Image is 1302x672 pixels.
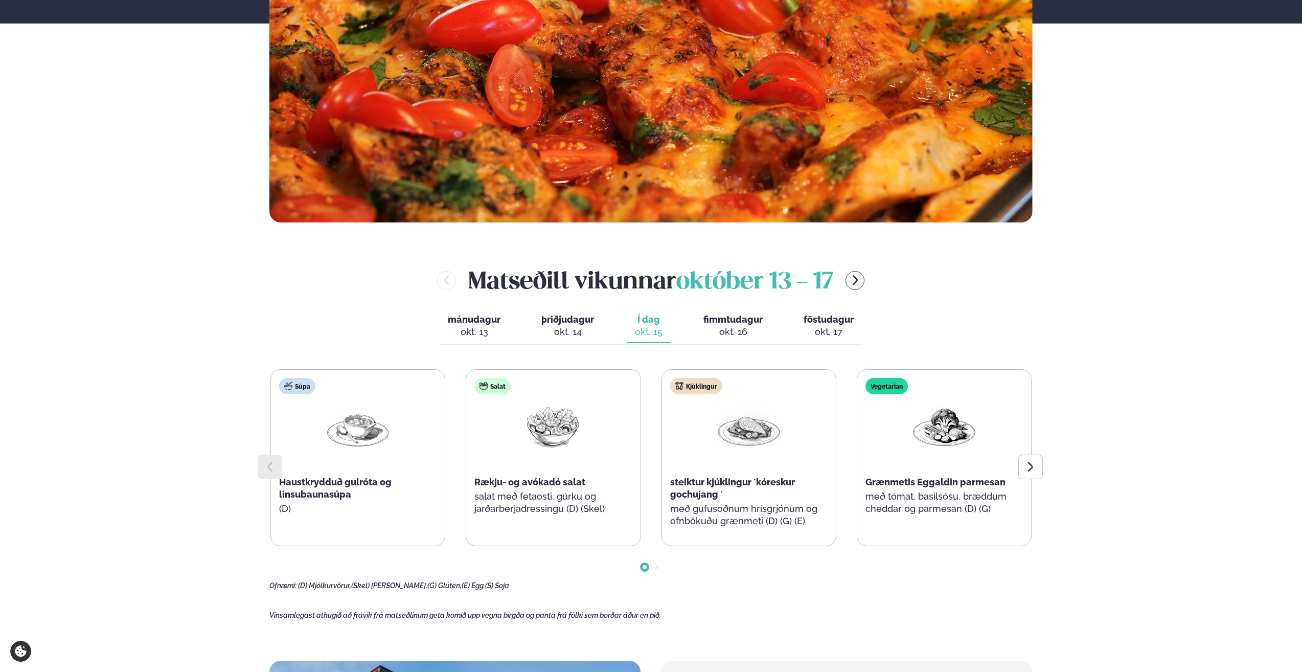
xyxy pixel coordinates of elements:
[670,503,828,527] p: með gufusoðnum hrísgrjónum og ofnbökuðu grænmeti (D) (G) (E)
[298,581,351,590] span: (D) Mjólkurvörur,
[448,326,500,338] div: okt. 13
[351,581,427,590] span: (Skel) [PERSON_NAME],
[703,314,763,325] span: fimmtudagur
[695,309,771,343] button: fimmtudagur okt. 16
[635,313,663,326] span: Í dag
[10,641,31,662] a: Cookie settings
[670,378,722,394] div: Kjúklingur
[279,378,315,394] div: Súpa
[440,309,509,343] button: mánudagur okt. 13
[437,271,456,290] button: menu-btn-left
[533,309,602,343] button: þriðjudagur okt. 14
[269,611,661,619] span: Vinsamlegast athugið að frávik frá matseðlinum geta komið upp vegna birgða og panta frá fólki sem...
[279,503,437,515] p: (D)
[865,378,908,394] div: Vegetarian
[635,326,663,338] div: okt. 15
[541,314,594,325] span: þriðjudagur
[468,263,833,297] h2: Matseðill vikunnar
[448,314,500,325] span: mánudagur
[325,402,391,450] img: Soup.png
[643,565,647,569] span: Go to slide 1
[479,382,488,390] img: salad.svg
[627,309,671,343] button: Í dag okt. 15
[279,477,392,500] span: Haustkrydduð gulróta og linsubaunasúpa
[703,326,763,338] div: okt. 16
[485,581,509,590] span: (S) Soja
[865,477,1006,487] span: Grænmetis Eggaldin parmesan
[541,326,594,338] div: okt. 14
[804,314,854,325] span: föstudagur
[474,490,632,515] p: salat með fetaosti, gúrku og jarðarberjadressingu (D) (Skel)
[676,271,833,294] span: október 13 - 17
[284,382,292,390] img: soup.svg
[675,382,683,390] img: chicken.svg
[804,326,854,338] div: okt. 17
[269,581,296,590] span: Ofnæmi:
[670,477,795,500] span: steiktur kjúklingur ´kóreskur gochujang ´
[846,271,864,290] button: menu-btn-right
[520,402,586,450] img: Salad.png
[795,309,862,343] button: föstudagur okt. 17
[474,477,585,487] span: Rækju- og avókadó salat
[865,490,1023,515] p: með tómat, basilsósu, bræddum cheddar og parmesan (D) (G)
[655,565,659,569] span: Go to slide 2
[462,581,485,590] span: (E) Egg,
[911,402,977,450] img: Vegan.png
[427,581,462,590] span: (G) Glúten,
[716,402,782,450] img: Chicken-breast.png
[474,378,511,394] div: Salat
